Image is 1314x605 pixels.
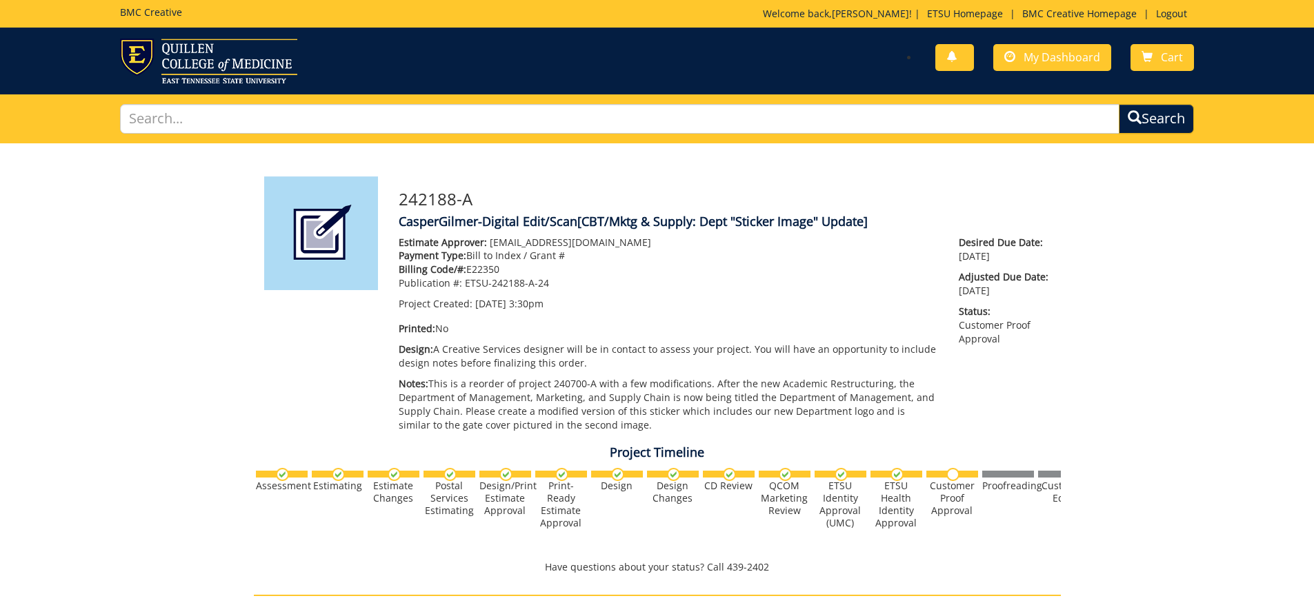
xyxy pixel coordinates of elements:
div: Postal Services Estimating [424,480,475,517]
div: Design Changes [647,480,699,504]
img: checkmark [611,468,624,481]
h5: BMC Creative [120,7,182,17]
a: My Dashboard [993,44,1111,71]
img: checkmark [667,468,680,481]
div: ETSU Health Identity Approval [870,480,922,529]
img: checkmark [779,468,792,481]
p: No [399,322,939,336]
img: checkmark [332,468,345,481]
p: Bill to Index / Grant # [399,249,939,263]
div: Design/Print Estimate Approval [479,480,531,517]
span: Design: [399,342,433,356]
span: [DATE] 3:30pm [475,297,544,310]
img: checkmark [555,468,568,481]
div: Estimate Changes [368,480,419,504]
a: [PERSON_NAME] [832,7,909,20]
span: Project Created: [399,297,472,310]
img: checkmark [499,468,512,481]
p: E22350 [399,263,939,276]
a: Logout [1149,7,1194,20]
div: Design [591,480,643,492]
img: checkmark [388,468,401,481]
h4: CasperGilmer-Digital Edit/Scan [399,215,1051,229]
p: This is a reorder of project 240700-A with a few modifications. After the new Academic Restructur... [399,377,939,432]
span: Desired Due Date: [959,236,1050,249]
p: [DATE] [959,236,1050,263]
a: ETSU Homepage [920,7,1010,20]
img: checkmark [444,468,457,481]
div: Print-Ready Estimate Approval [535,480,587,529]
p: [EMAIL_ADDRESS][DOMAIN_NAME] [399,236,939,249]
a: BMC Creative Homepage [1015,7,1144,20]
input: Search... [120,104,1120,134]
p: Welcome back, ! | | | [763,7,1194,21]
span: Status: [959,305,1050,318]
div: ETSU Identity Approval (UMC) [815,480,866,529]
img: checkmark [723,468,736,481]
span: [CBT/Mktg & Supply: Dept "Sticker Image" Update] [577,213,868,229]
div: Customer Proof Approval [926,480,978,517]
span: Estimate Approver: [399,236,487,249]
a: Cart [1131,44,1194,71]
img: no [946,468,959,481]
div: Customer Edits [1038,480,1090,504]
div: Estimating [312,480,364,492]
img: checkmark [276,468,289,481]
div: QCOM Marketing Review [759,480,810,517]
p: Customer Proof Approval [959,305,1050,346]
span: Payment Type: [399,249,466,262]
span: Adjusted Due Date: [959,270,1050,284]
div: Assessment [256,480,308,492]
p: [DATE] [959,270,1050,298]
span: Cart [1161,50,1183,65]
span: Publication #: [399,276,462,289]
div: Proofreading [982,480,1034,492]
span: Printed: [399,322,435,335]
img: ETSU logo [120,39,297,83]
img: checkmark [890,468,904,481]
img: checkmark [835,468,848,481]
p: A Creative Services designer will be in contact to assess your project. You will have an opportun... [399,342,939,370]
div: CD Review [703,480,755,492]
p: Have questions about your status? Call 439-2402 [254,560,1061,574]
h3: 242188-A [399,190,1051,208]
img: Product featured image [264,176,378,290]
span: Notes: [399,377,428,390]
span: ETSU-242188-A-24 [465,276,549,289]
h4: Project Timeline [254,446,1061,460]
span: My Dashboard [1024,50,1100,65]
button: Search [1119,104,1194,134]
span: Billing Code/#: [399,263,466,276]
